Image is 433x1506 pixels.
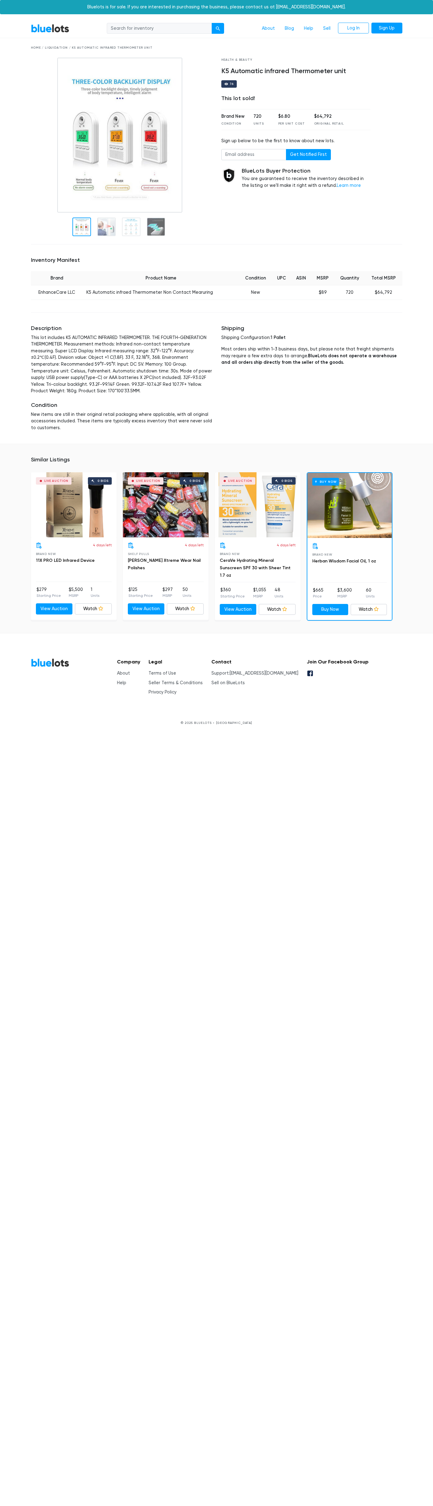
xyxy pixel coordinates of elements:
p: 4 days left [277,542,296,548]
th: Brand [31,271,83,285]
th: Condition [239,271,272,285]
p: 4 days left [93,542,112,548]
td: 720 [334,285,365,300]
div: Per Unit Cost [278,121,305,126]
a: Help [299,23,318,34]
a: [EMAIL_ADDRESS][DOMAIN_NAME] [230,671,298,676]
li: $125 [128,586,153,599]
p: Starting Price [220,593,245,599]
a: 11X PRO LED Infrared Device [36,558,95,563]
h5: Join Our Facebook Group [307,659,369,665]
a: View Auction [36,603,73,614]
input: Search for inventory [107,23,212,34]
p: New items are still in their original retail packaging where applicable, with all original access... [31,411,212,431]
span: Shelf Pulls [128,552,149,556]
div: This lot sold! [221,95,371,102]
span: Brand New [36,552,56,556]
div: Live Auction [44,479,69,482]
li: 1 [91,586,99,599]
td: New [239,285,272,300]
h5: BlueLots Buyer Protection [242,168,371,174]
a: Buy Now [307,473,392,538]
a: About [117,671,130,676]
div: Original Retail [314,121,344,126]
a: Live Auction 0 bids [31,472,117,537]
td: EnhanceCare LLC [31,285,83,300]
a: Watch [167,603,204,614]
li: 60 [366,587,375,599]
a: Watch [75,603,112,614]
h5: Description [31,325,212,332]
li: $665 [313,587,323,599]
a: Buy Now [312,604,349,615]
a: [PERSON_NAME] Xtreme Wear Nail Polishes [128,558,201,570]
a: Log In [338,23,369,34]
div: Units [253,121,269,126]
h5: Shipping [221,325,402,332]
p: Units [366,593,375,599]
a: Watch [259,604,296,615]
div: Condition [221,121,245,126]
strong: BlueLots does not operate a warehouse and all orders ship directly from the seller of the goods. [221,353,397,365]
p: Units [275,593,283,599]
h5: Contact [211,659,298,665]
p: Starting Price [128,593,153,598]
li: $3,600 [337,587,352,599]
th: Quantity [334,271,365,285]
p: © 2025 BLUELOTS • [GEOGRAPHIC_DATA] [31,720,402,725]
li: $297 [162,586,173,599]
input: Email address [221,149,286,160]
h6: Buy Now [312,478,339,486]
div: 0 bids [97,479,109,482]
p: MSRP [337,593,352,599]
a: View Auction [220,604,257,615]
p: 4 days left [185,542,204,548]
div: Brand New [221,113,245,120]
div: You are guaranteed to receive the inventory described in the listing or we'll make it right with ... [242,168,371,189]
div: Health & Beauty [221,58,371,62]
button: Get Notified First [286,149,331,160]
a: Blog [280,23,299,34]
h5: Condition [31,402,212,409]
p: MSRP [162,593,173,598]
p: Shipping Configuration: [221,334,402,341]
a: Sell on BlueLots [211,680,245,685]
p: Most orders ship within 1-3 business days, but please note that freight shipments may require a f... [221,346,402,366]
span: 1 Pallet [271,335,286,340]
div: Sign up below to be the first to know about new lots. [221,138,371,144]
a: Sell [318,23,336,34]
th: Total MSRP [365,271,402,285]
span: Brand New [220,552,240,556]
td: K5 Automatic infraed Thermometer Non Contact Mearuring [83,285,239,300]
div: Live Auction [228,479,253,482]
div: Live Auction [136,479,161,482]
div: 0 bids [281,479,292,482]
a: About [257,23,280,34]
li: Support: [211,670,298,677]
h5: Similar Listings [31,456,402,463]
a: Sign Up [371,23,402,34]
a: View Auction [128,603,165,614]
h5: Inventory Manifest [31,257,402,264]
div: 0 bids [189,479,201,482]
td: $89 [311,285,334,300]
p: Units [183,593,191,598]
div: 720 [253,113,269,120]
span: Brand New [312,553,332,556]
p: This lot includes K5 AUTOMATIC INFRARED THERMOMETER. THE FOURTH-GENERATION THERMOMETER. Measureme... [31,334,212,394]
p: Starting Price [37,593,61,598]
th: Product Name [83,271,239,285]
img: 7351804b-36a0-4cdf-9e1a-8a4ea79266f4-1748478685.jpg [57,58,182,213]
th: ASIN [291,271,311,285]
li: $279 [37,586,61,599]
a: BlueLots [31,24,69,33]
img: buyer_protection_shield-3b65640a83011c7d3ede35a8e5a80bfdfaa6a97447f0071c1475b91a4b0b3d01.png [221,168,237,183]
div: $6.80 [278,113,305,120]
a: Learn more [337,183,361,188]
li: $5,500 [69,586,83,599]
a: CeraVe Hydrating Mineral Sunscreen SPF 30 with Sheer Tint 1.7 oz [220,558,291,578]
a: Live Auction 0 bids [215,472,301,537]
a: Seller Terms & Conditions [149,680,203,685]
p: Price [313,593,323,599]
li: $360 [220,587,245,599]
